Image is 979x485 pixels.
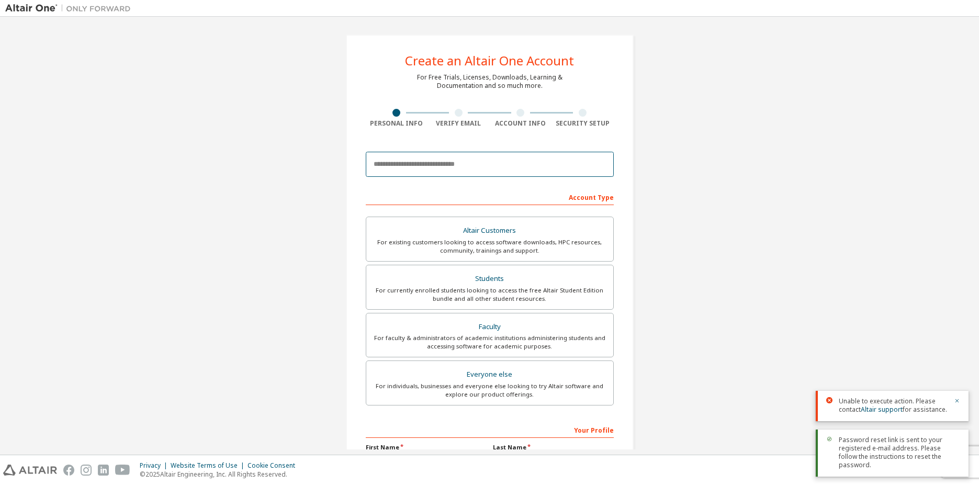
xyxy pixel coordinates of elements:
div: Everyone else [373,367,607,382]
a: Altair support [861,405,903,414]
img: linkedin.svg [98,465,109,476]
div: Website Terms of Use [171,461,247,470]
div: Security Setup [552,119,614,128]
div: Privacy [140,461,171,470]
img: Altair One [5,3,136,14]
img: facebook.svg [63,465,74,476]
div: For Free Trials, Licenses, Downloads, Learning & Documentation and so much more. [417,73,562,90]
div: Create an Altair One Account [405,54,574,67]
div: For faculty & administrators of academic institutions administering students and accessing softwa... [373,334,607,351]
div: Verify Email [427,119,490,128]
div: For individuals, businesses and everyone else looking to try Altair software and explore our prod... [373,382,607,399]
div: Personal Info [366,119,428,128]
div: Altair Customers [373,223,607,238]
p: © 2025 Altair Engineering, Inc. All Rights Reserved. [140,470,301,479]
div: Students [373,272,607,286]
img: instagram.svg [81,465,92,476]
label: First Name [366,443,487,452]
div: For currently enrolled students looking to access the free Altair Student Edition bundle and all ... [373,286,607,303]
div: Your Profile [366,421,614,438]
img: altair_logo.svg [3,465,57,476]
div: Account Info [490,119,552,128]
div: Cookie Consent [247,461,301,470]
img: youtube.svg [115,465,130,476]
div: For existing customers looking to access software downloads, HPC resources, community, trainings ... [373,238,607,255]
span: Password reset link is sent to your registered e-mail address. Please follow the instructions to ... [839,436,960,469]
div: Account Type [366,188,614,205]
div: Faculty [373,320,607,334]
span: Unable to execute action. Please contact for assistance. [839,397,948,414]
label: Last Name [493,443,614,452]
